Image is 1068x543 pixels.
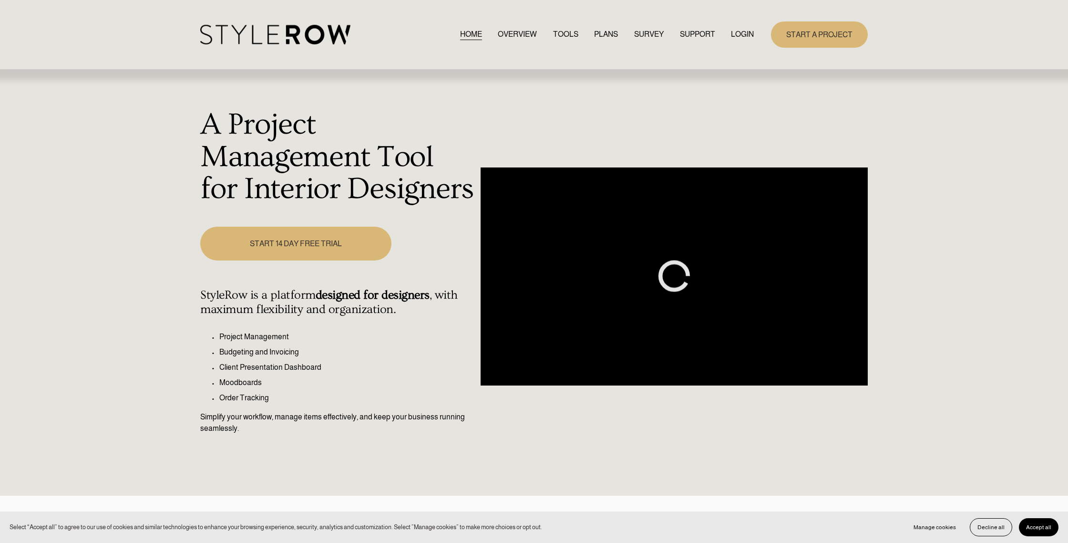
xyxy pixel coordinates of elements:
[977,524,1005,531] span: Decline all
[200,411,475,434] p: Simplify your workflow, manage items effectively, and keep your business running seamlessly.
[200,25,350,44] img: StyleRow
[219,346,475,358] p: Budgeting and Invoicing
[906,518,963,536] button: Manage cookies
[200,288,475,317] h4: StyleRow is a platform , with maximum flexibility and organization.
[219,377,475,388] p: Moodboards
[200,227,391,261] a: START 14 DAY FREE TRIAL
[914,524,956,531] span: Manage cookies
[200,109,475,206] h1: A Project Management Tool for Interior Designers
[594,28,618,41] a: PLANS
[731,28,754,41] a: LOGIN
[680,29,715,40] span: SUPPORT
[219,392,475,404] p: Order Tracking
[219,331,475,343] p: Project Management
[680,28,715,41] a: folder dropdown
[219,362,475,373] p: Client Presentation Dashboard
[634,28,664,41] a: SURVEY
[553,28,578,41] a: TOOLS
[498,28,537,41] a: OVERVIEW
[771,21,868,48] a: START A PROJECT
[316,288,430,302] strong: designed for designers
[1026,524,1051,531] span: Accept all
[10,522,542,532] p: Select “Accept all” to agree to our use of cookies and similar technologies to enhance your brows...
[460,28,482,41] a: HOME
[1019,518,1058,536] button: Accept all
[970,518,1012,536] button: Decline all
